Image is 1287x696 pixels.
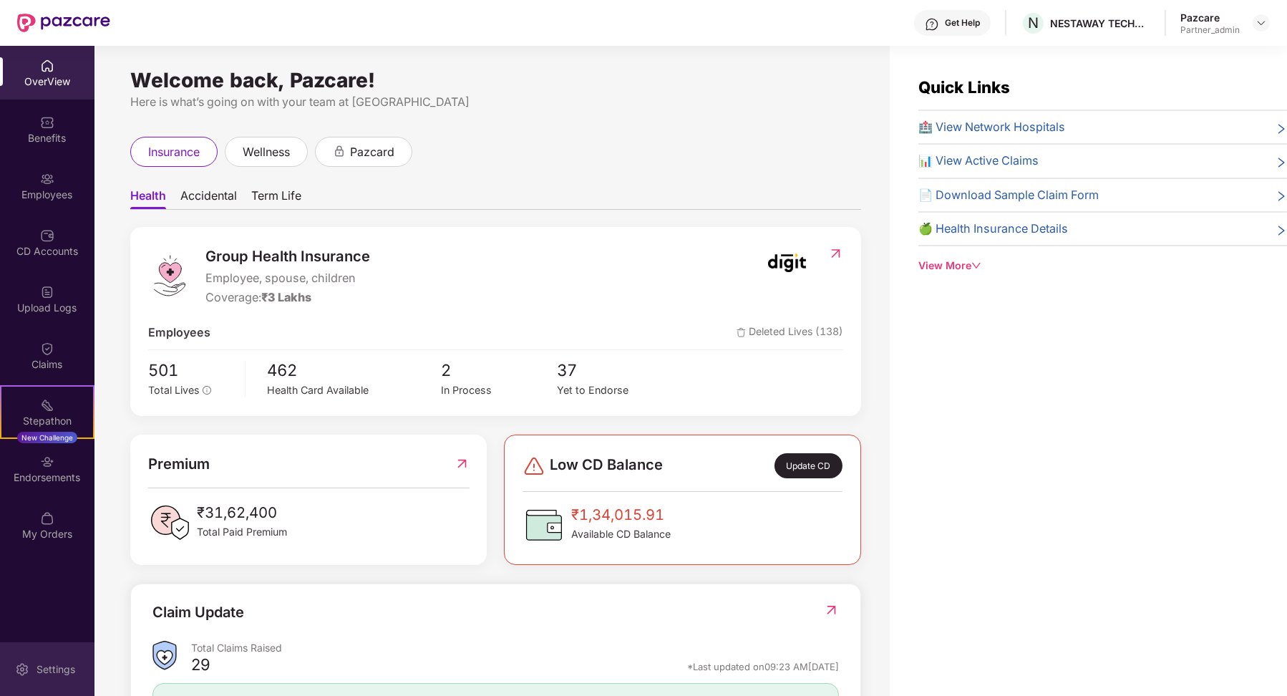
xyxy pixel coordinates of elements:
div: New Challenge [17,432,77,443]
span: Employee, spouse, children [205,269,370,287]
div: Claim Update [152,601,244,624]
div: *Last updated on 09:23 AM[DATE] [687,660,839,673]
img: svg+xml;base64,PHN2ZyBpZD0iSG9tZSIgeG1sbnM9Imh0dHA6Ly93d3cudzMub3JnLzIwMDAvc3ZnIiB3aWR0aD0iMjAiIG... [40,59,54,73]
span: 🏥 View Network Hospitals [918,118,1065,136]
div: View More [918,258,1287,274]
img: logo [148,254,191,297]
img: CDBalanceIcon [523,503,565,546]
img: RedirectIcon [828,246,843,261]
img: svg+xml;base64,PHN2ZyBpZD0iVXBsb2FkX0xvZ3MiIGRhdGEtbmFtZT0iVXBsb2FkIExvZ3MiIHhtbG5zPSJodHRwOi8vd3... [40,285,54,299]
img: svg+xml;base64,PHN2ZyBpZD0iQ0RfQWNjb3VudHMiIGRhdGEtbmFtZT0iQ0QgQWNjb3VudHMiIHhtbG5zPSJodHRwOi8vd3... [40,228,54,243]
img: PaidPremiumIcon [148,501,191,544]
img: svg+xml;base64,PHN2ZyBpZD0iTXlfT3JkZXJzIiBkYXRhLW5hbWU9Ik15IE9yZGVycyIgeG1sbnM9Imh0dHA6Ly93d3cudz... [40,511,54,526]
span: ₹3 Lakhs [261,290,311,304]
div: Settings [32,662,79,677]
span: Available CD Balance [571,526,671,542]
span: 501 [148,357,235,382]
span: right [1276,121,1287,136]
span: 2 [441,357,557,382]
div: Update CD [774,453,842,478]
img: svg+xml;base64,PHN2ZyBpZD0iRW1wbG95ZWVzIiB4bWxucz0iaHR0cDovL3d3dy53My5vcmcvMjAwMC9zdmciIHdpZHRoPS... [40,172,54,186]
span: Term Life [251,188,301,209]
img: svg+xml;base64,PHN2ZyB4bWxucz0iaHR0cDovL3d3dy53My5vcmcvMjAwMC9zdmciIHdpZHRoPSIyMSIgaGVpZ2h0PSIyMC... [40,398,54,412]
img: ClaimsSummaryIcon [152,641,177,670]
span: wellness [243,143,290,161]
span: Total Paid Premium [197,524,287,540]
span: right [1276,189,1287,204]
span: N [1028,14,1039,32]
div: NESTAWAY TECHNOLOGIES PRIVATE LIMITED [1050,16,1150,30]
div: 29 [191,654,210,679]
span: Quick Links [918,77,1010,97]
span: Deleted Lives (138) [737,324,843,342]
img: svg+xml;base64,PHN2ZyBpZD0iRW5kb3JzZW1lbnRzIiB4bWxucz0iaHR0cDovL3d3dy53My5vcmcvMjAwMC9zdmciIHdpZH... [40,455,54,469]
div: animation [333,145,346,158]
div: Total Claims Raised [191,641,839,654]
img: insurerIcon [760,245,814,281]
span: Accidental [180,188,237,209]
img: RedirectIcon [455,453,470,475]
img: New Pazcare Logo [17,14,110,32]
span: Health [130,188,166,209]
span: 📄 Download Sample Claim Form [918,186,1099,204]
img: svg+xml;base64,PHN2ZyBpZD0iSGVscC0zMngzMiIgeG1sbnM9Imh0dHA6Ly93d3cudzMub3JnLzIwMDAvc3ZnIiB3aWR0aD... [925,17,939,32]
span: Low CD Balance [550,453,663,478]
span: Premium [148,453,210,475]
span: Total Lives [148,384,200,396]
div: Coverage: [205,289,370,306]
div: Partner_admin [1180,24,1240,36]
span: 462 [267,357,441,382]
div: Health Card Available [267,382,441,398]
span: insurance [148,143,200,161]
span: Employees [148,324,210,342]
div: Yet to Endorse [557,382,673,398]
span: ₹1,34,015.91 [571,503,671,526]
span: right [1276,155,1287,170]
div: Stepathon [1,414,93,428]
span: right [1276,223,1287,238]
span: ₹31,62,400 [197,501,287,524]
div: Here is what’s going on with your team at [GEOGRAPHIC_DATA] [130,93,861,111]
img: svg+xml;base64,PHN2ZyBpZD0iRGFuZ2VyLTMyeDMyIiB4bWxucz0iaHR0cDovL3d3dy53My5vcmcvMjAwMC9zdmciIHdpZH... [523,455,545,478]
span: pazcard [350,143,394,161]
img: svg+xml;base64,PHN2ZyBpZD0iQmVuZWZpdHMiIHhtbG5zPSJodHRwOi8vd3d3LnczLm9yZy8yMDAwL3N2ZyIgd2lkdGg9Ij... [40,115,54,130]
div: Get Help [945,17,980,29]
img: RedirectIcon [824,603,839,617]
div: In Process [441,382,557,398]
div: Welcome back, Pazcare! [130,74,861,86]
div: Pazcare [1180,11,1240,24]
img: svg+xml;base64,PHN2ZyBpZD0iQ2xhaW0iIHhtbG5zPSJodHRwOi8vd3d3LnczLm9yZy8yMDAwL3N2ZyIgd2lkdGg9IjIwIi... [40,342,54,356]
span: info-circle [203,386,211,395]
span: down [971,261,981,271]
span: 37 [557,357,673,382]
img: svg+xml;base64,PHN2ZyBpZD0iRHJvcGRvd24tMzJ4MzIiIHhtbG5zPSJodHRwOi8vd3d3LnczLm9yZy8yMDAwL3N2ZyIgd2... [1256,17,1267,29]
img: deleteIcon [737,328,746,337]
span: Group Health Insurance [205,245,370,268]
span: 🍏 Health Insurance Details [918,220,1068,238]
span: 📊 View Active Claims [918,152,1039,170]
img: svg+xml;base64,PHN2ZyBpZD0iU2V0dGluZy0yMHgyMCIgeG1sbnM9Imh0dHA6Ly93d3cudzMub3JnLzIwMDAvc3ZnIiB3aW... [15,662,29,677]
